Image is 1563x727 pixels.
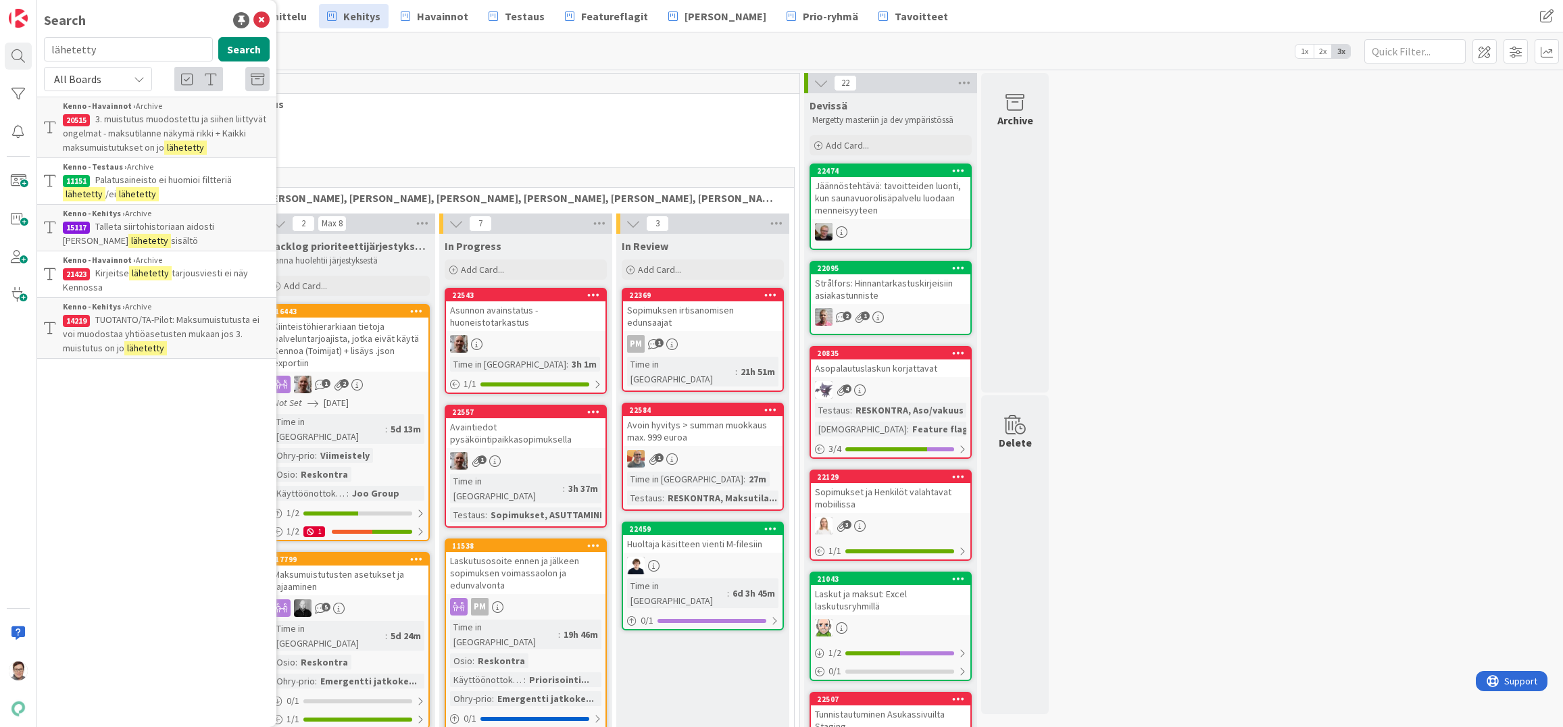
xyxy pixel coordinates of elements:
div: 22129 [817,472,970,482]
div: Ohry-prio [273,448,315,463]
img: BN [627,450,645,468]
mark: lähetetty [129,266,172,280]
div: Kiinteistöhierarkiaan tietoja palveluntarjoajista, jotka eivät käytä Kennoa (Toimijat) + lisäys .... [269,318,428,372]
span: : [563,481,565,496]
img: MV [294,599,312,617]
div: 11538 [452,541,605,551]
div: LM [811,381,970,399]
a: Featureflagit [557,4,656,28]
span: Add Card... [826,139,869,151]
div: 17799 [275,555,428,564]
div: Time in [GEOGRAPHIC_DATA] [450,474,563,503]
div: 20835 [811,347,970,359]
span: 3 [843,520,851,529]
span: : [727,586,729,601]
span: Add Card... [461,264,504,276]
span: 1 / 1 [464,377,476,391]
span: Devissä [810,99,847,112]
div: PM [627,335,645,353]
div: 21423 [63,268,90,280]
span: : [315,674,317,688]
div: 22584Avoin hyvitys > summan muokkaus max. 999 euroa [623,404,783,446]
a: 22474Jäännöstehtävä: tavoitteiden luonti, kun saunavuorolisäpalvelu luodaan menneisyyteenJH [810,164,972,250]
div: Asopalautuslaskun korjattavat [811,359,970,377]
div: 22507 [817,695,970,704]
div: Archive [63,207,270,220]
div: Käyttöönottokriittisyys [450,672,524,687]
div: PM [446,598,605,616]
div: 22459Huoltaja käsitteen vienti M-filesiin [623,523,783,553]
span: Kehitys [343,8,380,24]
span: 0 / 1 [828,664,841,678]
div: 22369 [629,291,783,300]
div: 22543 [446,289,605,301]
span: : [385,628,387,643]
img: VH [294,376,312,393]
a: Testaus [480,4,553,28]
img: SM [9,661,28,680]
img: HJ [815,308,833,326]
span: Testaus [505,8,545,24]
span: 22 [834,75,857,91]
div: RESKONTRA, Maksutila... [664,491,780,505]
div: 0/1 [446,710,605,727]
div: 5d 13m [387,422,424,436]
div: 22129 [811,471,970,483]
div: 1/2 [811,645,970,661]
a: 21043Laskut ja maksut: Excel laskutusryhmilläAN1/20/1 [810,572,972,681]
div: 19h 46m [560,627,601,642]
span: : [315,448,317,463]
div: 22369 [623,289,783,301]
span: 3x [1332,45,1350,58]
div: 15117 [63,222,90,234]
div: Sopimukset, ASUTTAMINEN [487,507,614,522]
div: Sopimuksen irtisanomisen edunsaajat [623,301,783,331]
div: 0/1 [623,612,783,629]
div: 22557Avaintiedot pysäköintipaikkasopimuksella [446,406,605,448]
div: Ohry-prio [273,674,315,688]
div: Archive [63,301,270,313]
div: 1 [303,526,325,537]
div: Joo Group [349,486,403,501]
div: MT [623,557,783,574]
div: Time in [GEOGRAPHIC_DATA] [627,578,727,608]
span: sisältö [171,234,198,247]
div: RESKONTRA, Aso/vakuus [852,403,967,418]
div: MV [269,599,428,617]
div: Time in [GEOGRAPHIC_DATA] [627,472,743,486]
div: Asunnon avainstatus - huoneistotarkastus [446,301,605,331]
input: Quick Filter... [1364,39,1466,64]
div: 11538 [446,540,605,552]
div: Reskontra [297,467,351,482]
p: Sanna huolehtii järjestyksestä [270,255,427,266]
div: 22543 [452,291,605,300]
a: Kenno - Havainnot ›Archive21423Kirjeitselähetettytarjousviesti ei näy Kennossa [37,251,276,297]
div: 22459 [629,524,783,534]
span: 2 [292,216,315,232]
span: 1 [655,339,664,347]
div: Viimeistely [317,448,373,463]
a: Prio-ryhmä [778,4,866,28]
span: : [472,653,474,668]
div: Delete [999,434,1032,451]
a: 22557Avaintiedot pysäköintipaikkasopimuksellaVHTime in [GEOGRAPHIC_DATA]:3h 37mTestaus:Sopimukset... [445,405,607,528]
div: Archive [997,112,1033,128]
span: 1 / 2 [287,506,299,520]
div: Time in [GEOGRAPHIC_DATA] [450,620,558,649]
img: Visit kanbanzone.com [9,9,28,28]
div: Time in [GEOGRAPHIC_DATA] [273,621,385,651]
div: 20835Asopalautuslaskun korjattavat [811,347,970,377]
span: 3 / 4 [828,442,841,456]
div: 22095 [817,264,970,273]
span: All Boards [54,72,101,86]
span: : [850,403,852,418]
div: Osio [273,655,295,670]
span: 0 / 1 [287,694,299,708]
div: AN [811,619,970,636]
span: 1x [1295,45,1314,58]
div: Testaus [627,491,662,505]
div: 1/1 [811,543,970,559]
div: 5d 24m [387,628,424,643]
a: 22129Sopimukset ja Henkilöt valahtavat mobiilissaSL1/1 [810,470,972,561]
span: 2 [340,379,349,388]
